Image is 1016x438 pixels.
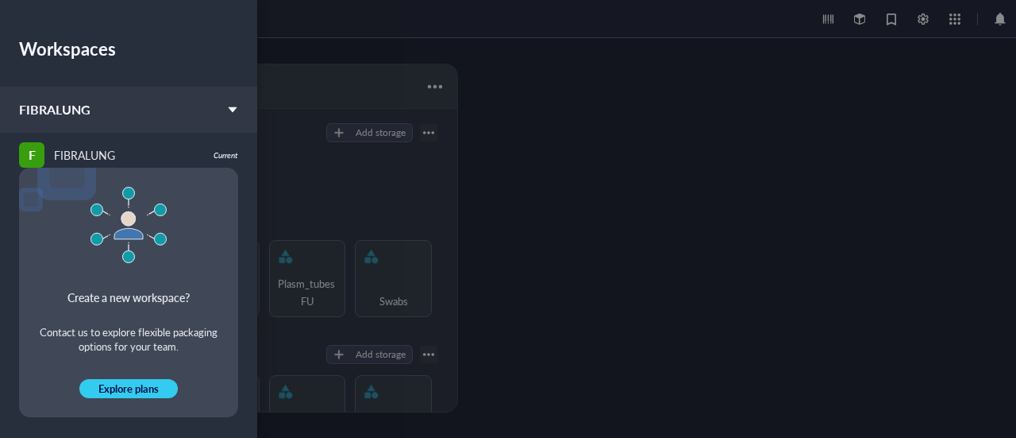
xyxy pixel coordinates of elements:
img: Image left [19,128,96,211]
div: Contact us to explore flexible packaging options for your team. [38,325,219,354]
div: Create a new workspace? [67,289,190,306]
span: FIBRALUNG [19,100,90,118]
div: Current [214,150,238,160]
span: Explore plans [98,382,159,396]
div: Workspaces [19,26,238,71]
img: New workspace [90,187,167,263]
button: Explore plans [79,379,178,398]
div: FIBRALUNG [54,146,115,164]
span: F [29,145,36,165]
